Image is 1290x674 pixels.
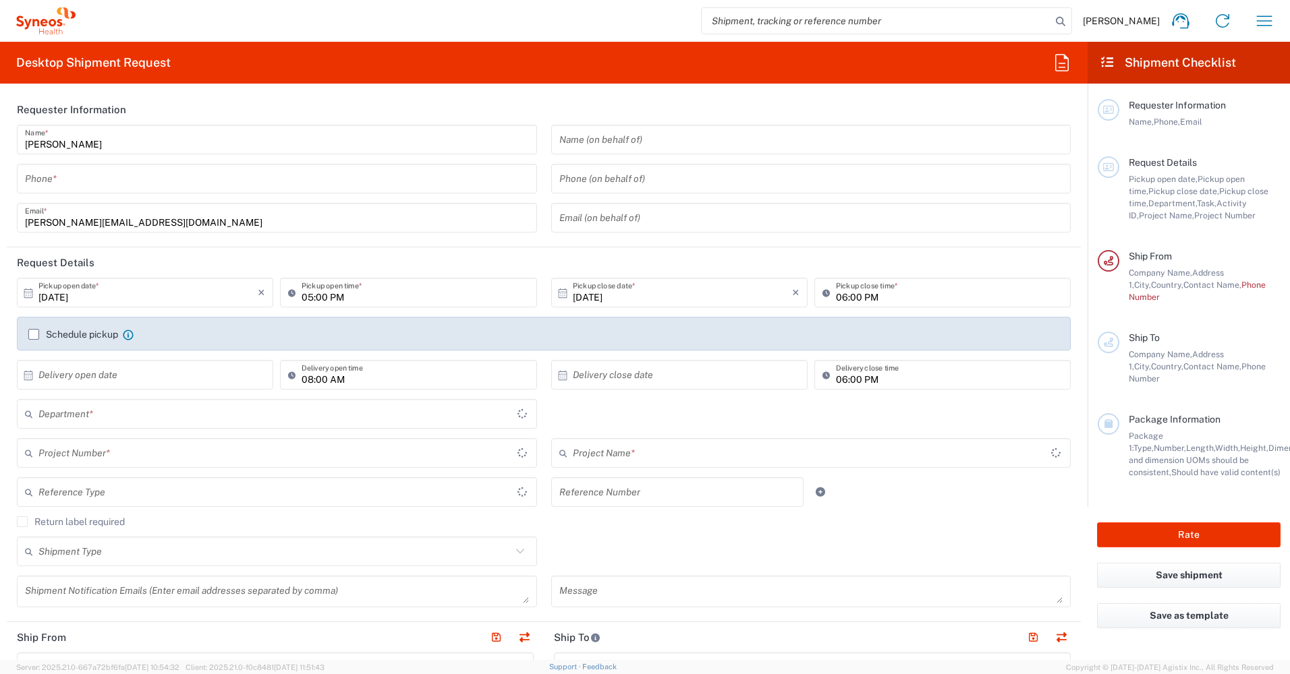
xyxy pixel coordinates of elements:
[811,483,830,501] a: Add Reference
[1215,443,1240,453] span: Width,
[1240,443,1268,453] span: Height,
[1129,251,1172,262] span: Ship From
[1129,431,1163,453] span: Package 1:
[554,631,600,644] h2: Ship To
[1197,198,1216,208] span: Task,
[1129,332,1160,343] span: Ship To
[582,663,617,671] a: Feedback
[258,282,265,303] i: ×
[549,663,583,671] a: Support
[1154,117,1180,127] span: Phone,
[17,516,125,527] label: Return label required
[1129,268,1192,278] span: Company Name,
[16,55,171,71] h2: Desktop Shipment Request
[1083,15,1160,27] span: [PERSON_NAME]
[1148,198,1197,208] span: Department,
[1129,117,1154,127] span: Name,
[1134,361,1151,371] span: City,
[1183,280,1241,290] span: Contact Name,
[702,8,1051,34] input: Shipment, tracking or reference number
[1194,210,1256,220] span: Project Number
[1100,55,1236,71] h2: Shipment Checklist
[1097,603,1281,628] button: Save as template
[125,663,179,671] span: [DATE] 10:54:32
[1151,361,1183,371] span: Country,
[1186,443,1215,453] span: Length,
[1154,443,1186,453] span: Number,
[274,663,325,671] span: [DATE] 11:51:43
[1180,117,1202,127] span: Email
[28,329,118,340] label: Schedule pickup
[792,282,800,303] i: ×
[17,631,66,644] h2: Ship From
[1129,414,1221,425] span: Package Information
[1066,661,1274,673] span: Copyright © [DATE]-[DATE] Agistix Inc., All Rights Reserved
[1148,186,1219,196] span: Pickup close date,
[1129,157,1197,168] span: Request Details
[1097,563,1281,588] button: Save shipment
[186,663,325,671] span: Client: 2025.21.0-f0c8481
[1129,349,1192,359] span: Company Name,
[1134,280,1151,290] span: City,
[1171,467,1281,477] span: Should have valid content(s)
[1139,210,1194,220] span: Project Name,
[1129,174,1198,184] span: Pickup open date,
[1097,522,1281,547] button: Rate
[17,103,126,117] h2: Requester Information
[1133,443,1154,453] span: Type,
[16,663,179,671] span: Server: 2025.21.0-667a72bf6fa
[1183,361,1241,371] span: Contact Name,
[1151,280,1183,290] span: Country,
[17,256,94,270] h2: Request Details
[1129,100,1226,111] span: Requester Information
